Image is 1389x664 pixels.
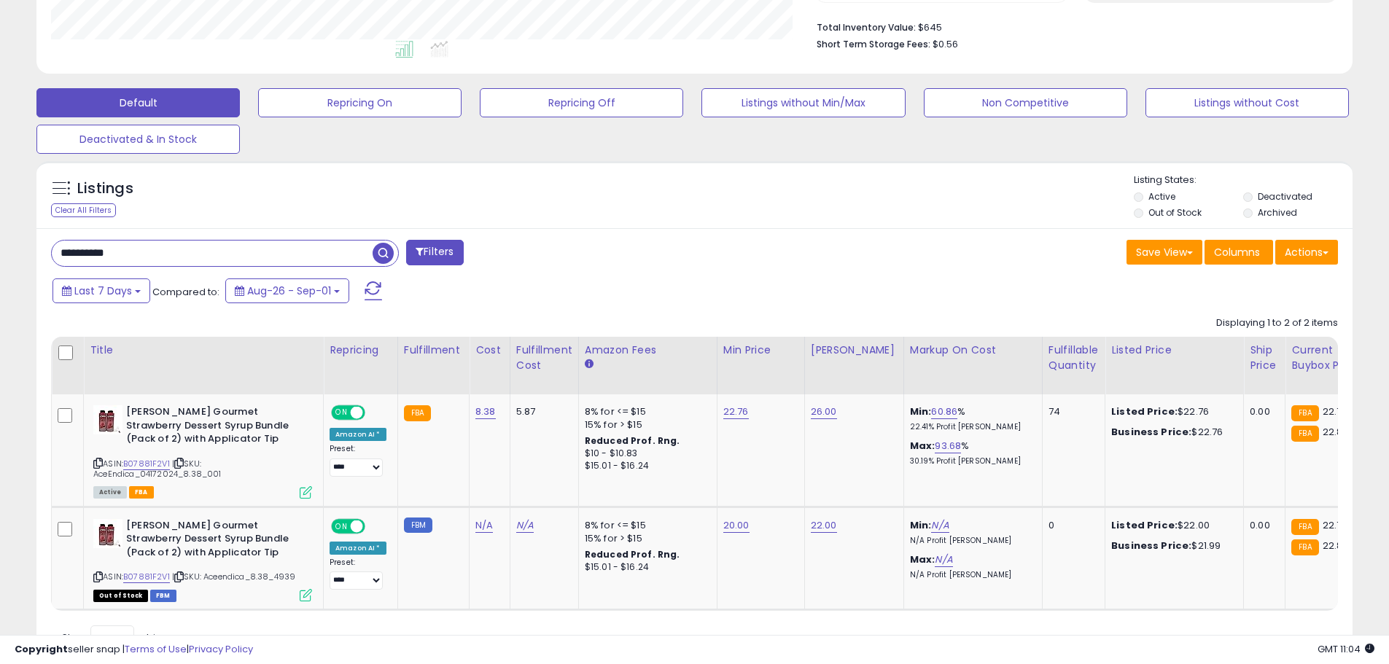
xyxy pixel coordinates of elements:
[910,439,935,453] b: Max:
[1111,426,1232,439] div: $22.76
[811,405,837,419] a: 26.00
[93,486,127,499] span: All listings currently available for purchase on Amazon
[910,518,932,532] b: Min:
[1323,539,1349,552] span: 22.88
[51,203,116,217] div: Clear All Filters
[1048,405,1094,418] div: 74
[933,37,958,51] span: $0.56
[77,179,133,199] h5: Listings
[1111,343,1237,358] div: Listed Price
[330,542,386,555] div: Amazon AI *
[330,558,386,590] div: Preset:
[15,643,253,657] div: seller snap | |
[910,440,1031,466] div: %
[129,486,154,499] span: FBA
[189,642,253,656] a: Privacy Policy
[585,343,711,358] div: Amazon Fees
[1291,426,1318,442] small: FBA
[585,434,680,447] b: Reduced Prof. Rng.
[363,520,386,532] span: OFF
[363,407,386,419] span: OFF
[910,343,1036,358] div: Markup on Cost
[1205,240,1273,265] button: Columns
[125,642,187,656] a: Terms of Use
[404,405,431,421] small: FBA
[516,405,567,418] div: 5.87
[93,590,148,602] span: All listings that are currently out of stock and unavailable for purchase on Amazon
[817,38,930,50] b: Short Term Storage Fees:
[1111,405,1178,418] b: Listed Price:
[585,448,706,460] div: $10 - $10.83
[330,343,392,358] div: Repricing
[93,458,222,480] span: | SKU: AceEndica_04172024_8.38_001
[404,517,432,533] small: FBM
[1250,343,1279,373] div: Ship Price
[723,405,749,419] a: 22.76
[1111,425,1191,439] b: Business Price:
[332,407,351,419] span: ON
[1250,405,1274,418] div: 0.00
[1148,190,1175,203] label: Active
[258,88,462,117] button: Repricing On
[1048,519,1094,532] div: 0
[585,358,594,371] small: Amazon Fees.
[1323,405,1348,418] span: 22.76
[910,552,935,566] b: Max:
[1145,88,1349,117] button: Listings without Cost
[1323,518,1348,532] span: 22.76
[36,88,240,117] button: Default
[126,405,303,450] b: [PERSON_NAME] Gourmet Strawberry Dessert Syrup Bundle (Pack of 2) with Applicator Tip
[1216,316,1338,330] div: Displaying 1 to 2 of 2 items
[910,405,932,418] b: Min:
[330,444,386,477] div: Preset:
[585,561,706,574] div: $15.01 - $16.24
[811,343,898,358] div: [PERSON_NAME]
[910,405,1031,432] div: %
[90,343,317,358] div: Title
[62,630,167,644] span: Show: entries
[817,17,1327,35] li: $645
[93,405,122,434] img: 51ZAKVlETXL._SL40_.jpg
[935,439,961,453] a: 93.68
[516,343,572,373] div: Fulfillment Cost
[123,571,170,583] a: B07881F2V1
[123,458,170,470] a: B07881F2V1
[910,422,1031,432] p: 22.41% Profit [PERSON_NAME]
[910,456,1031,466] p: 30.19% Profit [PERSON_NAME]
[404,343,463,358] div: Fulfillment
[126,519,303,563] b: [PERSON_NAME] Gourmet Strawberry Dessert Syrup Bundle (Pack of 2) with Applicator Tip
[811,518,837,533] a: 22.00
[931,405,957,419] a: 60.86
[1214,245,1260,259] span: Columns
[585,460,706,472] div: $15.01 - $16.24
[1111,519,1232,532] div: $22.00
[172,571,295,582] span: | SKU: Aceendica_8.38_4939
[74,284,132,298] span: Last 7 Days
[1291,405,1318,421] small: FBA
[475,343,504,358] div: Cost
[93,405,312,497] div: ASIN:
[15,642,68,656] strong: Copyright
[1291,519,1318,535] small: FBA
[36,125,240,154] button: Deactivated & In Stock
[1258,190,1312,203] label: Deactivated
[585,418,706,431] div: 15% for > $15
[903,337,1042,394] th: The percentage added to the cost of goods (COGS) that forms the calculator for Min & Max prices.
[1048,343,1099,373] div: Fulfillable Quantity
[723,343,798,358] div: Min Price
[332,520,351,532] span: ON
[910,536,1031,546] p: N/A Profit [PERSON_NAME]
[817,21,916,34] b: Total Inventory Value:
[1291,343,1366,373] div: Current Buybox Price
[225,278,349,303] button: Aug-26 - Sep-01
[701,88,905,117] button: Listings without Min/Max
[1111,539,1232,552] div: $21.99
[1323,425,1349,439] span: 22.88
[475,518,493,533] a: N/A
[585,532,706,545] div: 15% for > $15
[585,548,680,561] b: Reduced Prof. Rng.
[1250,519,1274,532] div: 0.00
[585,405,706,418] div: 8% for <= $15
[910,570,1031,580] p: N/A Profit [PERSON_NAME]
[1258,206,1297,219] label: Archived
